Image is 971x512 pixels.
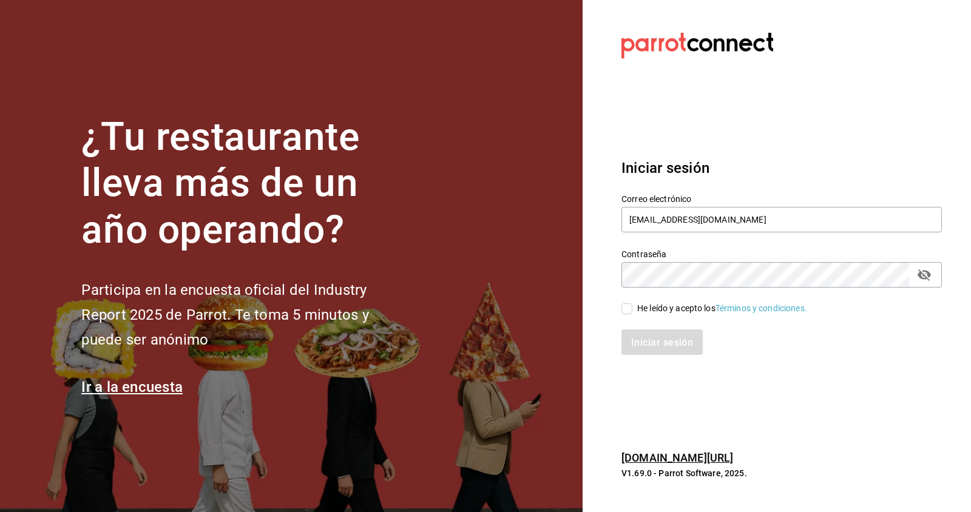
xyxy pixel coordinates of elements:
font: V1.69.0 - Parrot Software, 2025. [621,468,747,478]
button: campo de contraseña [914,264,935,285]
font: Contraseña [621,249,666,258]
input: Ingresa tu correo electrónico [621,207,942,232]
a: [DOMAIN_NAME][URL] [621,451,733,464]
font: Participa en la encuesta oficial del Industry Report 2025 de Parrot. Te toma 5 minutos y puede se... [81,281,368,348]
a: Términos y condiciones. [716,303,807,313]
a: Ir a la encuesta [81,379,183,396]
font: ¿Tu restaurante lleva más de un año operando? [81,114,359,253]
font: Iniciar sesión [621,160,709,177]
font: He leído y acepto los [637,303,716,313]
font: Correo electrónico [621,194,691,203]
